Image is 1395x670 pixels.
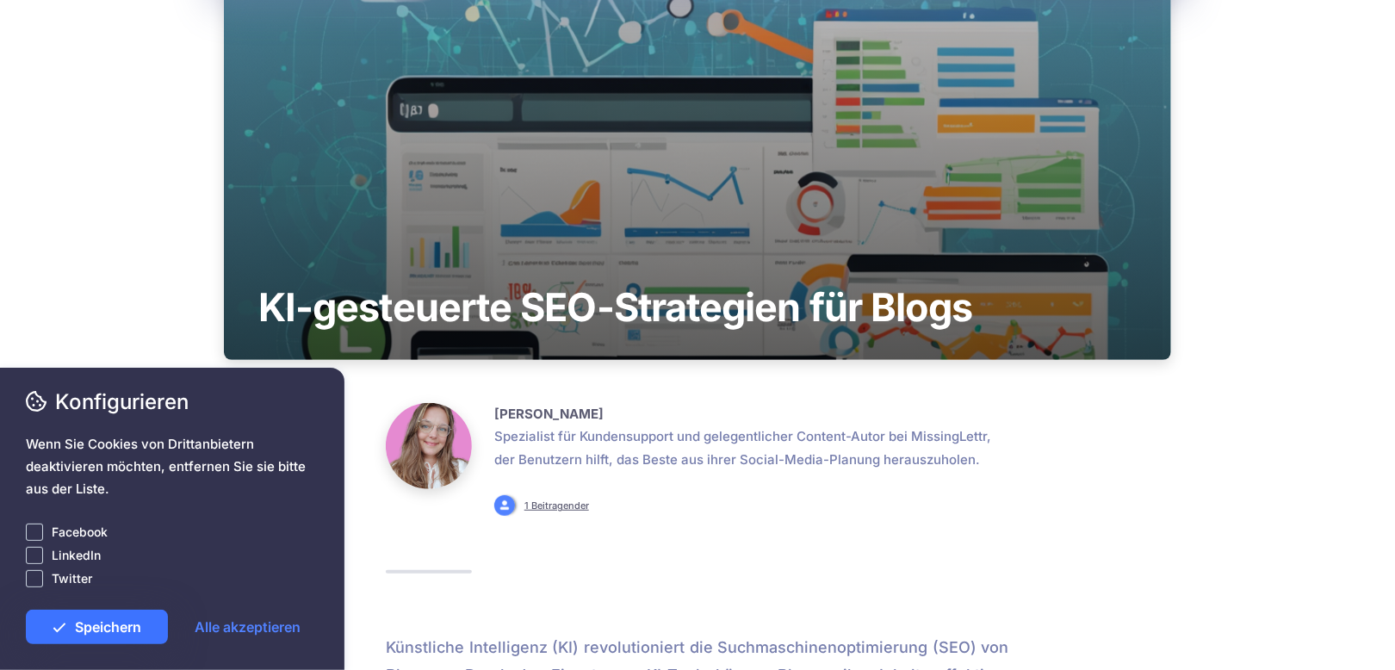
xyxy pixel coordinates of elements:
[177,610,319,644] a: Alle akzeptieren
[52,571,92,586] font: Twitter
[26,610,168,644] a: Speichern
[524,499,589,512] a: 1 Beitragender
[494,428,991,468] font: Spezialist für Kundensupport und gelegentlicher Content-Autor bei MissingLettr, der Benutzern hil...
[258,283,973,331] font: KI-gesteuerte SEO-Strategien für Blogs
[52,524,108,539] font: Facebook
[26,436,306,497] font: Wenn Sie Cookies von Drittanbietern deaktivieren möchten, entfernen Sie sie bitte aus der Liste.
[386,403,472,489] img: Justine Van Noort
[75,619,141,636] font: Speichern
[55,389,189,414] font: Konfigurieren
[52,548,101,562] font: LinkedIn
[494,495,515,516] img: user_default_image.png
[494,406,604,422] font: [PERSON_NAME]
[195,619,301,636] font: Alle akzeptieren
